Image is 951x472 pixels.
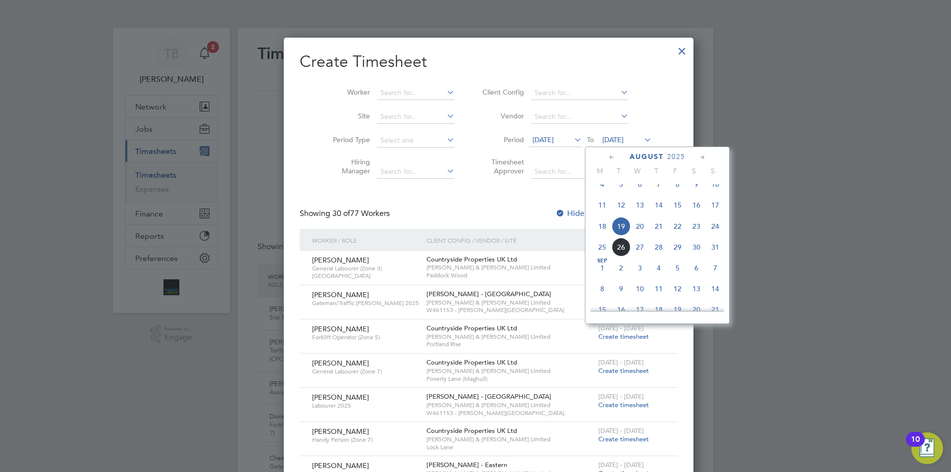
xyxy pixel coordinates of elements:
div: Worker / Role [310,229,424,252]
span: Create timesheet [598,435,649,443]
span: M [590,166,609,175]
span: 30 [687,238,706,257]
span: 24 [706,217,725,236]
span: [PERSON_NAME] & [PERSON_NAME] Limited [426,367,593,375]
label: Hide created timesheets [555,209,656,218]
span: 12 [612,196,631,214]
span: [PERSON_NAME] - [GEOGRAPHIC_DATA] [426,392,551,401]
span: F [666,166,685,175]
span: T [647,166,666,175]
span: Sep [593,259,612,263]
span: [PERSON_NAME] - Eastern [426,461,507,469]
div: Client Config / Vendor / Site [424,229,596,252]
span: 26 [612,238,631,257]
span: [PERSON_NAME] [312,256,369,264]
span: Lock Lane [426,443,593,451]
input: Search for... [377,110,455,124]
span: August [630,153,664,161]
label: Client Config [479,88,524,97]
span: [PERSON_NAME] [312,324,369,333]
span: 20 [631,217,649,236]
span: 2 [612,259,631,277]
span: General Labourer (Zone 3) [GEOGRAPHIC_DATA] [312,264,419,280]
span: 3 [631,259,649,277]
span: 18 [593,217,612,236]
span: 15 [593,300,612,319]
span: 2025 [667,153,685,161]
span: 1 [593,259,612,277]
input: Select one [377,134,455,148]
input: Search for... [531,86,629,100]
span: 13 [687,279,706,298]
span: 30 of [332,209,350,218]
span: To [584,133,597,146]
span: Countryside Properties UK Ltd [426,324,517,332]
span: 28 [649,238,668,257]
span: 19 [612,217,631,236]
span: 7 [649,175,668,194]
span: W461153 - [PERSON_NAME][GEOGRAPHIC_DATA] [426,409,593,417]
label: Period Type [325,135,370,144]
span: 14 [649,196,668,214]
span: Paddock Wood [426,271,593,279]
span: Handy Person (Zone 7) [312,436,419,444]
span: 27 [631,238,649,257]
span: 16 [687,196,706,214]
span: [PERSON_NAME] & [PERSON_NAME] Limited [426,299,593,307]
span: 16 [612,300,631,319]
span: Create timesheet [598,332,649,341]
span: [PERSON_NAME] [312,427,369,436]
span: [PERSON_NAME] [312,359,369,367]
span: 10 [631,279,649,298]
span: 11 [593,196,612,214]
span: T [609,166,628,175]
span: 9 [687,175,706,194]
span: 23 [687,217,706,236]
span: Countryside Properties UK Ltd [426,358,517,367]
input: Search for... [531,165,629,179]
span: Labourer 2025 [312,402,419,410]
span: 29 [668,238,687,257]
label: Timesheet Approver [479,157,524,175]
span: [DATE] - [DATE] [598,392,644,401]
span: W [628,166,647,175]
input: Search for... [531,110,629,124]
span: Countryside Properties UK Ltd [426,426,517,435]
div: 10 [911,439,920,452]
span: 21 [706,300,725,319]
span: 11 [649,279,668,298]
span: 13 [631,196,649,214]
span: S [703,166,722,175]
span: [PERSON_NAME] & [PERSON_NAME] Limited [426,401,593,409]
span: 10 [706,175,725,194]
span: 17 [631,300,649,319]
span: 14 [706,279,725,298]
span: 20 [687,300,706,319]
label: Period [479,135,524,144]
span: [DATE] - [DATE] [598,461,644,469]
input: Search for... [377,86,455,100]
span: Gateman/Traffic [PERSON_NAME] 2025 [312,299,419,307]
span: 4 [649,259,668,277]
span: 5 [612,175,631,194]
label: Hiring Manager [325,157,370,175]
span: [PERSON_NAME] - [GEOGRAPHIC_DATA] [426,290,551,298]
span: 25 [593,238,612,257]
span: S [685,166,703,175]
span: Create timesheet [598,367,649,375]
span: [DATE] - [DATE] [598,358,644,367]
label: Site [325,111,370,120]
span: 17 [706,196,725,214]
button: Open Resource Center, 10 new notifications [911,432,943,464]
label: Vendor [479,111,524,120]
span: [PERSON_NAME] & [PERSON_NAME] Limited [426,333,593,341]
span: [PERSON_NAME] [312,290,369,299]
span: [PERSON_NAME] & [PERSON_NAME] Limited [426,263,593,271]
span: 5 [668,259,687,277]
span: 8 [668,175,687,194]
span: Create timesheet [598,401,649,409]
span: 15 [668,196,687,214]
div: Showing [300,209,392,219]
span: [DATE] [532,135,554,144]
span: W461153 - [PERSON_NAME][GEOGRAPHIC_DATA] [426,306,593,314]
